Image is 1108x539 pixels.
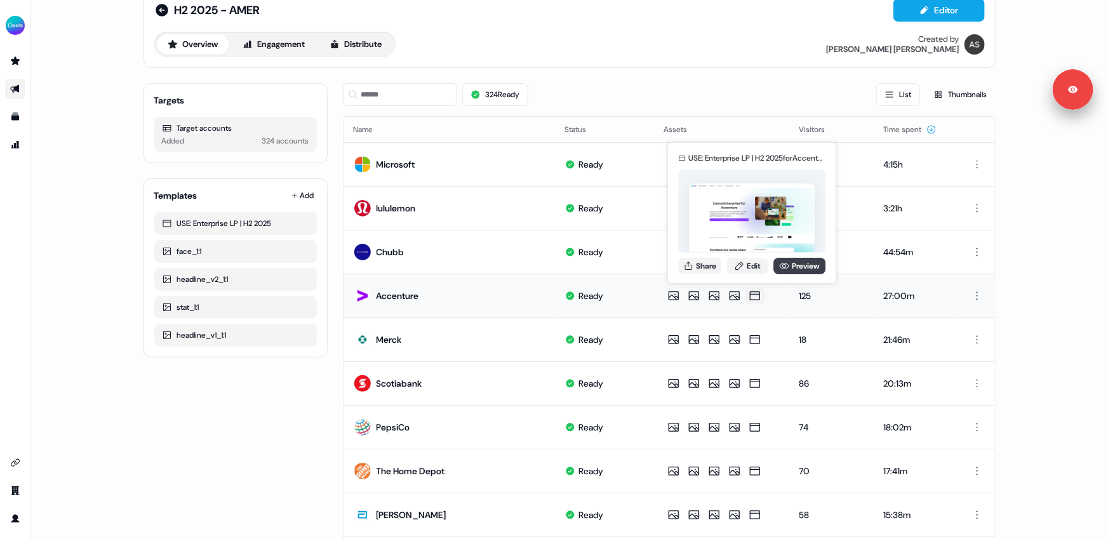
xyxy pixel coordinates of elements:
[883,246,945,258] div: 44:54m
[773,258,825,274] a: Preview
[154,94,185,107] div: Targets
[377,158,415,171] div: Microsoft
[377,421,410,434] div: PepsiCo
[5,107,25,127] a: Go to templates
[579,377,604,390] div: Ready
[232,34,316,55] button: Engagement
[579,333,604,346] div: Ready
[162,135,185,147] div: Added
[893,5,985,18] a: Editor
[964,34,985,55] img: Anna
[377,289,419,302] div: Accenture
[827,44,959,55] div: [PERSON_NAME] [PERSON_NAME]
[162,122,309,135] div: Target accounts
[5,481,25,501] a: Go to team
[5,79,25,99] a: Go to outbound experience
[726,258,768,274] a: Edit
[579,158,604,171] div: Ready
[579,509,604,521] div: Ready
[883,377,945,390] div: 20:13m
[377,377,422,390] div: Scotiabank
[262,135,309,147] div: 324 accounts
[162,273,309,286] div: headline_v2_1:1
[5,51,25,71] a: Go to prospects
[883,465,945,477] div: 17:41m
[579,421,604,434] div: Ready
[883,118,937,141] button: Time spent
[377,333,402,346] div: Merck
[883,421,945,434] div: 18:02m
[162,217,309,230] div: USE: Enterprise LP | H2 2025
[154,189,197,202] div: Templates
[689,183,815,254] img: asset preview
[919,34,959,44] div: Created by
[377,202,416,215] div: lululemon
[354,118,389,141] button: Name
[799,289,863,302] div: 125
[5,453,25,473] a: Go to integrations
[799,333,863,346] div: 18
[579,246,604,258] div: Ready
[653,117,789,142] th: Assets
[883,202,945,215] div: 3:21h
[175,3,260,18] span: H2 2025 - AMER
[579,289,604,302] div: Ready
[162,245,309,258] div: face_1:1
[678,258,721,274] button: Share
[799,118,840,141] button: Visitors
[377,509,446,521] div: [PERSON_NAME]
[579,202,604,215] div: Ready
[377,246,404,258] div: Chubb
[377,465,445,477] div: The Home Depot
[688,152,825,164] div: USE: Enterprise LP | H2 2025 for Accenture
[5,509,25,529] a: Go to profile
[799,421,863,434] div: 74
[799,509,863,521] div: 58
[565,118,602,141] button: Status
[5,135,25,155] a: Go to attribution
[883,509,945,521] div: 15:38m
[319,34,393,55] button: Distribute
[925,83,996,106] button: Thumbnails
[883,289,945,302] div: 27:00m
[289,187,317,204] button: Add
[799,377,863,390] div: 86
[883,158,945,171] div: 4:15h
[162,329,309,342] div: headline_v1_1:1
[876,83,920,106] button: List
[799,465,863,477] div: 70
[162,301,309,314] div: stat_1:1
[462,83,528,106] button: 324Ready
[579,465,604,477] div: Ready
[883,333,945,346] div: 21:46m
[157,34,229,55] button: Overview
